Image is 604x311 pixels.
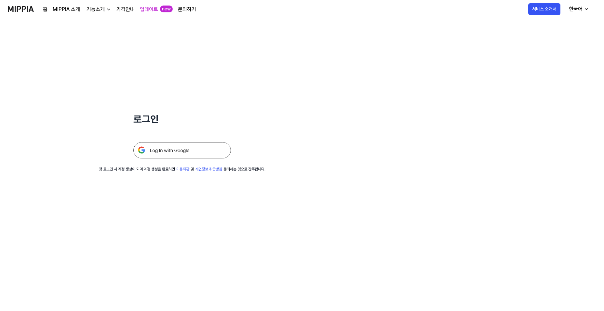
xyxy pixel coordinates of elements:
img: down [106,7,111,12]
a: 홈 [43,6,47,13]
button: 서비스 소개서 [528,3,560,15]
a: MIPPIA 소개 [53,6,80,13]
div: 기능소개 [85,6,106,13]
a: 업데이트 [140,6,158,13]
button: 기능소개 [85,6,111,13]
div: 첫 로그인 시 계정 생성이 되며 계정 생성을 완료하면 및 동의하는 것으로 간주합니다. [99,166,265,172]
a: 이용약관 [176,167,189,171]
a: 문의하기 [178,6,196,13]
a: 개인정보 취급방침 [195,167,222,171]
img: 구글 로그인 버튼 [133,142,231,158]
button: 한국어 [564,3,593,16]
div: new [160,6,173,12]
a: 가격안내 [116,6,135,13]
div: 한국어 [568,5,584,13]
h1: 로그인 [133,112,231,127]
